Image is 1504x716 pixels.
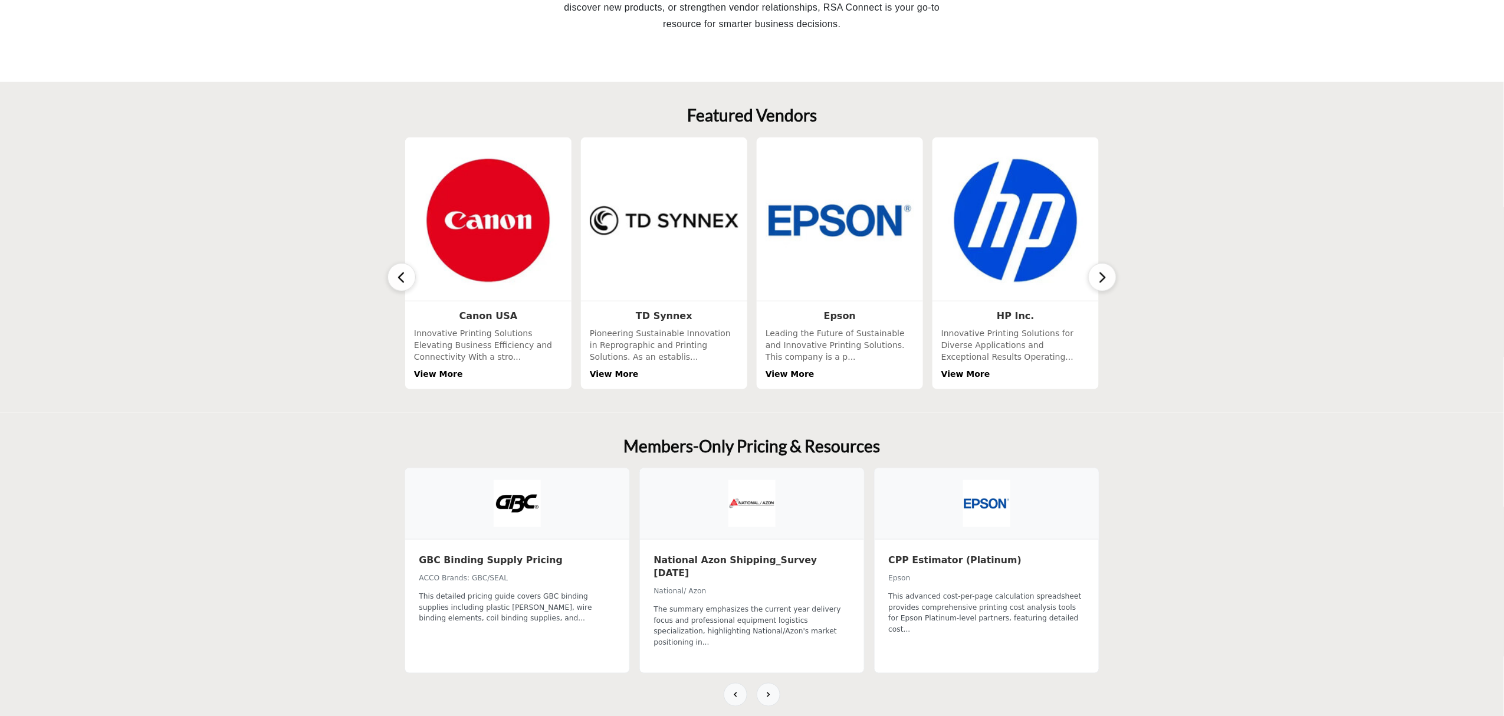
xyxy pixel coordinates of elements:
[766,328,914,380] div: Leading the Future of Sustainable and Innovative Printing Solutions. This company is a p...
[414,369,463,379] a: View More
[414,146,563,295] img: Canon USA
[590,146,738,295] img: TD Synnex
[766,146,914,295] img: Epson
[889,554,1085,572] a: CPP Estimator (Platinum)
[654,554,850,584] a: National Azon Shipping_Survey [DATE]
[636,310,692,321] a: TD Synnex
[419,554,615,567] h3: GBC Binding Supply Pricing
[419,554,615,572] a: GBC Binding Supply Pricing
[419,574,508,582] span: ACCO Brands: GBC/SEAL
[414,328,563,380] div: Innovative Printing Solutions Elevating Business Efficiency and Connectivity With a stro...
[419,591,615,623] div: This detailed pricing guide covers GBC binding supplies including plastic [PERSON_NAME], wire bin...
[889,591,1085,635] div: This advanced cost-per-page calculation spreadsheet provides comprehensive printing cost analysis...
[624,436,881,456] h2: Members-Only Pricing & Resources
[687,106,817,126] h2: Featured Vendors
[654,604,850,648] div: The summary emphasizes the current year delivery focus and professional equipment logistics speci...
[941,369,990,379] a: View More
[459,310,518,321] a: Canon USA
[728,480,776,527] img: National/ Azon
[766,369,815,379] a: View More
[941,146,1090,295] img: HP Inc.
[590,369,639,379] a: View More
[889,574,911,582] span: Epson
[889,554,1085,567] h3: CPP Estimator (Platinum)
[654,554,850,580] h3: National Azon Shipping_Survey [DATE]
[654,587,707,595] span: National/ Azon
[941,328,1090,380] div: Innovative Printing Solutions for Diverse Applications and Exceptional Results Operating...
[494,480,541,527] img: ACCO Brands: GBC/SEAL
[590,328,738,380] div: Pioneering Sustainable Innovation in Reprographic and Printing Solutions. As an establis...
[963,480,1010,527] img: Epson
[997,310,1035,321] a: HP Inc.
[824,310,856,321] a: Epson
